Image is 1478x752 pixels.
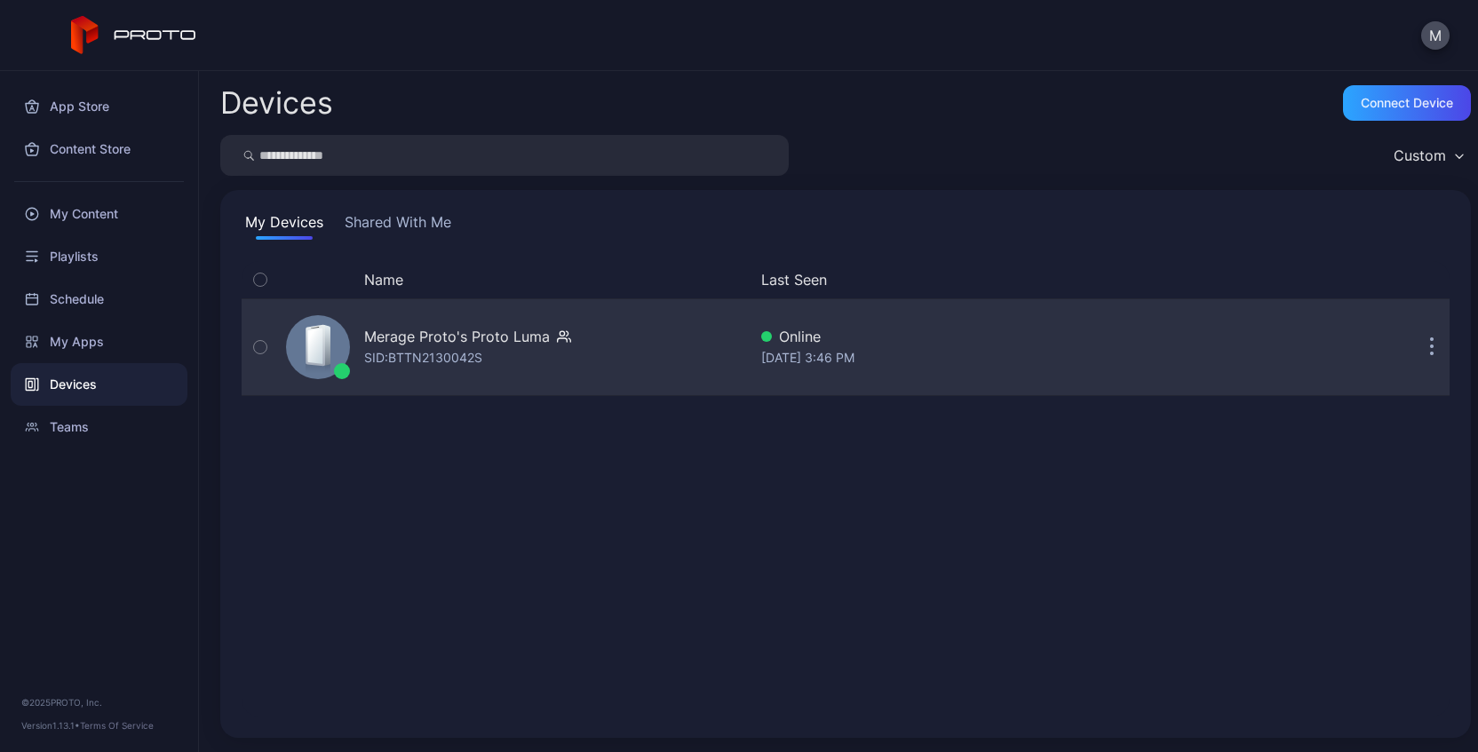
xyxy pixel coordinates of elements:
[1385,135,1471,176] button: Custom
[761,269,1219,290] button: Last Seen
[11,278,187,321] a: Schedule
[1394,146,1446,164] div: Custom
[1414,269,1450,290] div: Options
[364,347,482,368] div: SID: BTTN2130042S
[761,347,1226,368] div: [DATE] 3:46 PM
[11,193,187,235] a: My Content
[364,269,403,290] button: Name
[1233,269,1393,290] div: Update Device
[761,326,1226,347] div: Online
[220,87,333,119] h2: Devices
[1343,85,1471,121] button: Connect device
[1361,96,1453,110] div: Connect device
[11,85,187,128] a: App Store
[364,326,550,347] div: Merage Proto's Proto Luma
[11,128,187,170] a: Content Store
[341,211,455,240] button: Shared With Me
[242,211,327,240] button: My Devices
[1421,21,1450,50] button: M
[11,235,187,278] a: Playlists
[11,363,187,406] a: Devices
[80,720,154,731] a: Terms Of Service
[11,321,187,363] a: My Apps
[21,720,80,731] span: Version 1.13.1 •
[21,695,177,709] div: © 2025 PROTO, Inc.
[11,406,187,448] a: Teams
